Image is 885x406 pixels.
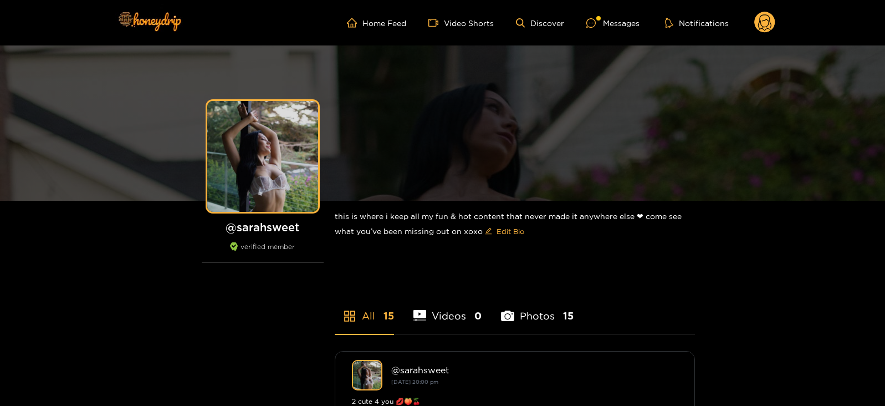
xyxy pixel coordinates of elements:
a: Home Feed [347,18,406,28]
div: verified member [202,242,324,263]
a: Video Shorts [428,18,494,28]
div: @ sarahsweet [391,365,678,375]
div: this is where i keep all my fun & hot content that never made it anywhere else ❤︎︎ come see what ... [335,201,695,249]
span: 15 [563,309,574,323]
span: edit [485,227,492,236]
div: Messages [586,17,640,29]
li: Photos [501,284,574,334]
span: video-camera [428,18,444,28]
li: All [335,284,394,334]
button: editEdit Bio [483,222,526,240]
a: Discover [516,18,564,28]
span: 0 [474,309,482,323]
img: sarahsweet [352,360,382,390]
span: appstore [343,309,356,323]
span: home [347,18,362,28]
span: Edit Bio [497,226,524,237]
li: Videos [413,284,482,334]
button: Notifications [662,17,732,28]
h1: @ sarahsweet [202,220,324,234]
span: 15 [383,309,394,323]
small: [DATE] 20:00 pm [391,379,438,385]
